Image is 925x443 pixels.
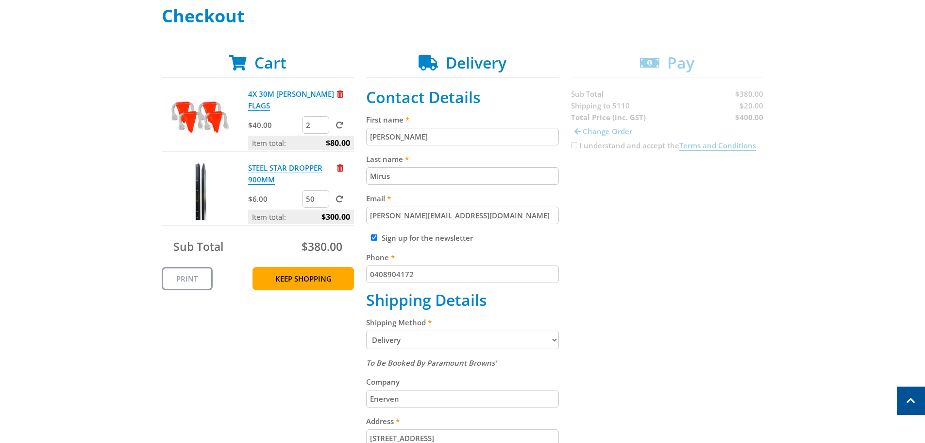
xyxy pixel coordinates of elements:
input: Please enter your last name. [366,167,559,185]
h2: Shipping Details [366,291,559,309]
span: Cart [254,52,286,73]
h1: Checkout [162,6,764,26]
input: Please enter your first name. [366,128,559,145]
a: Remove from cart [337,89,343,99]
span: Delivery [446,52,506,73]
span: $300.00 [321,210,350,224]
label: Email [366,193,559,204]
label: Last name [366,153,559,165]
a: Keep Shopping [252,267,354,290]
label: Company [366,376,559,388]
p: Item total: [248,210,354,224]
a: Print [162,267,213,290]
label: Shipping Method [366,317,559,328]
input: Please enter your email address. [366,207,559,224]
label: Phone [366,251,559,263]
img: STEEL STAR DROPPER 900MM [171,162,229,220]
label: Sign up for the newsletter [382,233,473,243]
label: Address [366,415,559,427]
img: 4X 30M BUNTING FLAGS [171,88,229,146]
input: Please enter your telephone number. [366,266,559,283]
select: Please select a shipping method. [366,331,559,349]
a: Remove from cart [337,163,343,173]
p: Item total: [248,136,354,150]
em: To Be Booked By Paramount Browns' [366,358,497,368]
p: $40.00 [248,119,300,131]
a: STEEL STAR DROPPER 900MM [248,163,322,185]
label: First name [366,114,559,125]
a: 4X 30M [PERSON_NAME] FLAGS [248,89,334,111]
p: $6.00 [248,193,300,205]
span: Sub Total [173,239,223,254]
span: $380.00 [302,239,342,254]
span: $80.00 [326,136,350,150]
h2: Contact Details [366,88,559,106]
